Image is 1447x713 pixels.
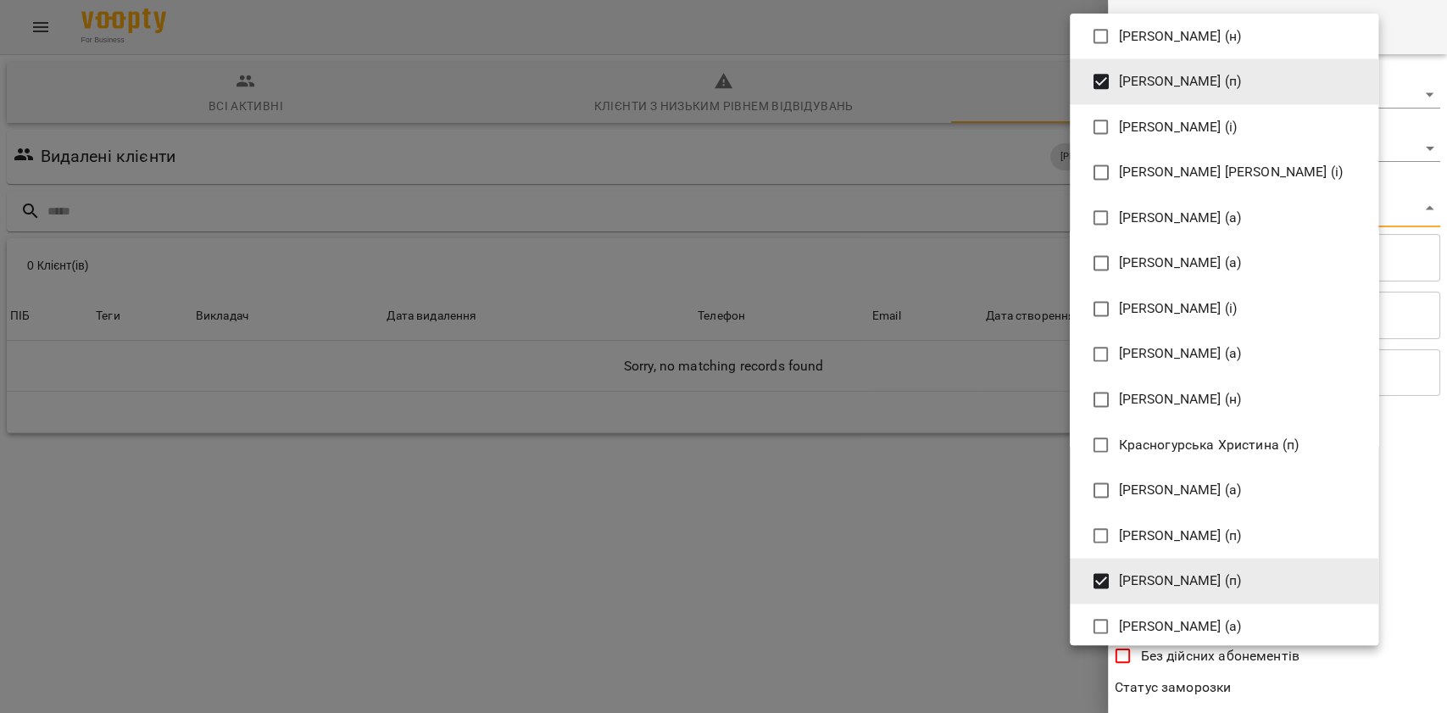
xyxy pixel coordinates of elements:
[1119,435,1300,455] span: Красногурська Христина (п)
[1119,253,1242,273] span: [PERSON_NAME] (а)
[1119,389,1242,409] span: [PERSON_NAME] (н)
[1119,343,1242,364] span: [PERSON_NAME] (а)
[1119,526,1242,546] span: [PERSON_NAME] (п)
[1119,480,1242,500] span: [PERSON_NAME] (а)
[1119,571,1242,591] span: [PERSON_NAME] (п)
[1119,26,1242,47] span: [PERSON_NAME] (н)
[1119,208,1242,228] span: [PERSON_NAME] (а)
[1119,162,1344,182] span: [PERSON_NAME] [PERSON_NAME] (і)
[1119,298,1238,319] span: [PERSON_NAME] (і)
[1119,117,1238,137] span: [PERSON_NAME] (і)
[1119,616,1242,637] span: [PERSON_NAME] (а)
[1119,71,1242,92] span: [PERSON_NAME] (п)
